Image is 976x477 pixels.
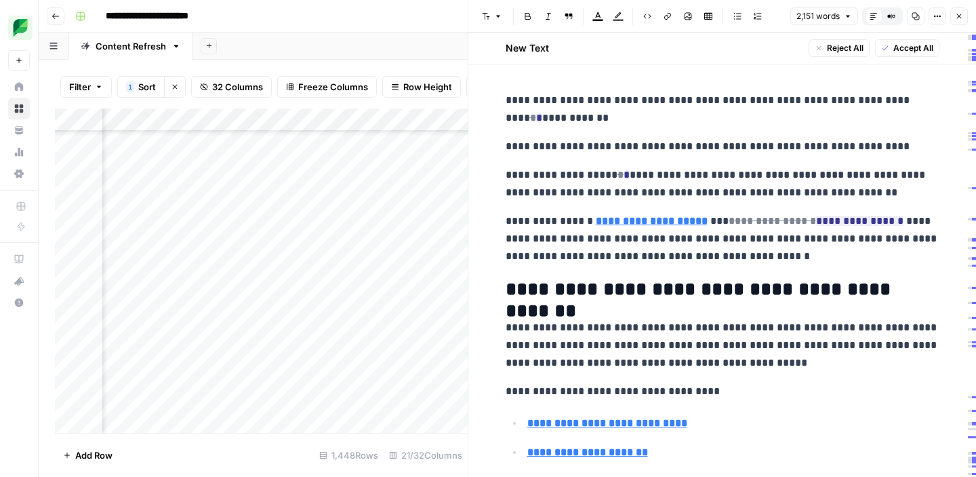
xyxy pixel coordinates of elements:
button: What's new? [8,270,30,292]
a: Your Data [8,119,30,141]
span: Filter [69,80,91,94]
span: 1 [128,81,132,92]
button: Add Row [55,444,121,466]
span: 2,151 words [796,10,840,22]
span: Row Height [403,80,452,94]
img: SproutSocial Logo [8,16,33,40]
div: What's new? [9,271,29,291]
button: 2,151 words [790,7,858,25]
span: 32 Columns [212,80,263,94]
a: Usage [8,141,30,163]
a: Browse [8,98,30,119]
h2: New Text [506,41,549,55]
span: Freeze Columns [298,80,368,94]
a: AirOps Academy [8,248,30,270]
a: Content Refresh [69,33,192,60]
button: Accept All [875,39,939,57]
button: Filter [60,76,112,98]
div: 21/32 Columns [384,444,468,466]
button: Help + Support [8,292,30,313]
button: Reject All [809,39,870,57]
button: 32 Columns [191,76,272,98]
button: Workspace: SproutSocial [8,11,30,45]
div: 1,448 Rows [314,444,384,466]
a: Home [8,76,30,98]
span: Sort [138,80,156,94]
button: 1Sort [117,76,164,98]
button: Row Height [382,76,461,98]
span: Reject All [827,42,863,54]
div: 1 [126,81,134,92]
button: Freeze Columns [277,76,377,98]
span: Accept All [893,42,933,54]
a: Settings [8,163,30,185]
span: Add Row [75,449,113,462]
div: Content Refresh [96,39,166,53]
